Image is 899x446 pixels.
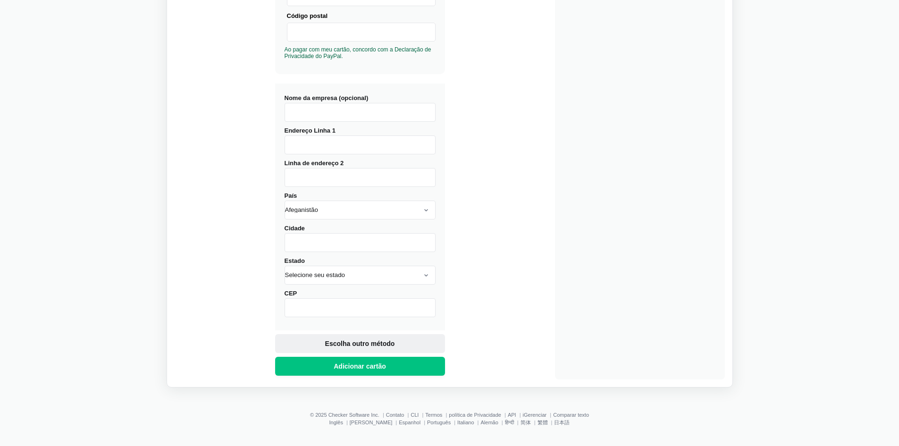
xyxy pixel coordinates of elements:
font: Endereço Linha 1 [285,127,336,134]
a: Alemão [480,420,498,425]
input: Nome da empresa (opcional) [285,103,436,122]
select: País [285,201,436,219]
font: Código postal [287,12,328,19]
font: Nome da empresa (opcional) [285,94,369,101]
font: CEP [285,290,297,297]
font: Cidade [285,225,305,232]
iframe: Moldura de Cartão de Crédito Segura - Código Postal [291,23,431,41]
button: Escolha outro método [275,334,445,353]
a: API [508,412,516,418]
select: Estado [285,266,436,285]
font: © 2025 Checker Software Inc. [310,412,379,418]
font: Linha de endereço 2 [285,160,344,167]
a: Espanhol [399,420,420,425]
a: 繁體 [538,420,548,425]
a: 简体 [521,420,531,425]
a: política de Privacidade [449,412,501,418]
font: Adicionar cartão [334,362,386,370]
font: Escolha outro método [325,340,395,347]
a: Comparar texto [553,412,589,418]
a: 日本語 [554,420,570,425]
a: Italiano [457,420,474,425]
a: iGerenciar [523,412,547,418]
input: CEP [285,298,436,317]
a: Português [427,420,451,425]
input: Linha de endereço 2 [285,168,436,187]
font: País [285,192,297,199]
a: Contato [386,412,404,418]
a: [PERSON_NAME] [350,420,392,425]
a: Inglês [329,420,343,425]
font: Estado [285,257,305,264]
input: Endereço Linha 1 [285,135,436,154]
a: Ao pagar com meu cartão, concordo com a Declaração de Privacidade do PayPal. [285,46,431,59]
a: Termos [425,412,442,418]
button: Adicionar cartão [275,357,445,376]
input: Cidade [285,233,436,252]
a: हिन्दी [505,420,514,425]
a: CLI [411,412,419,418]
